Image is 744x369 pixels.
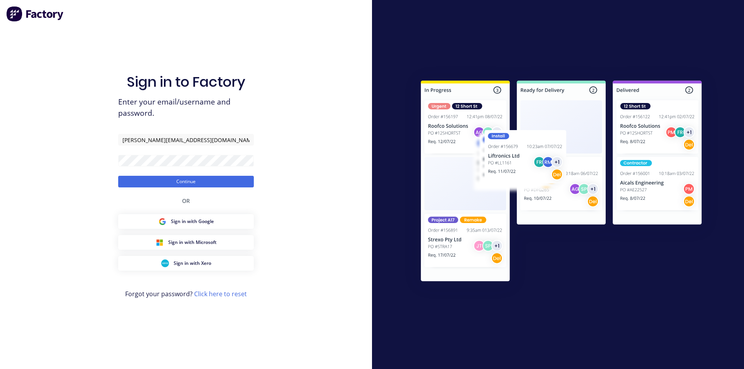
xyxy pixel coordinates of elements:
img: Google Sign in [158,218,166,225]
img: Microsoft Sign in [156,239,164,246]
img: Sign in [404,65,719,300]
h1: Sign in to Factory [127,74,245,90]
span: Enter your email/username and password. [118,96,254,119]
input: Email/Username [118,134,254,146]
span: Sign in with Google [171,218,214,225]
span: Sign in with Xero [174,260,211,267]
img: Factory [6,6,64,22]
button: Google Sign inSign in with Google [118,214,254,229]
button: Microsoft Sign inSign in with Microsoft [118,235,254,250]
span: Sign in with Microsoft [168,239,217,246]
button: Xero Sign inSign in with Xero [118,256,254,271]
a: Click here to reset [194,290,247,298]
button: Continue [118,176,254,187]
div: OR [182,187,190,214]
span: Forgot your password? [125,289,247,299]
img: Xero Sign in [161,259,169,267]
